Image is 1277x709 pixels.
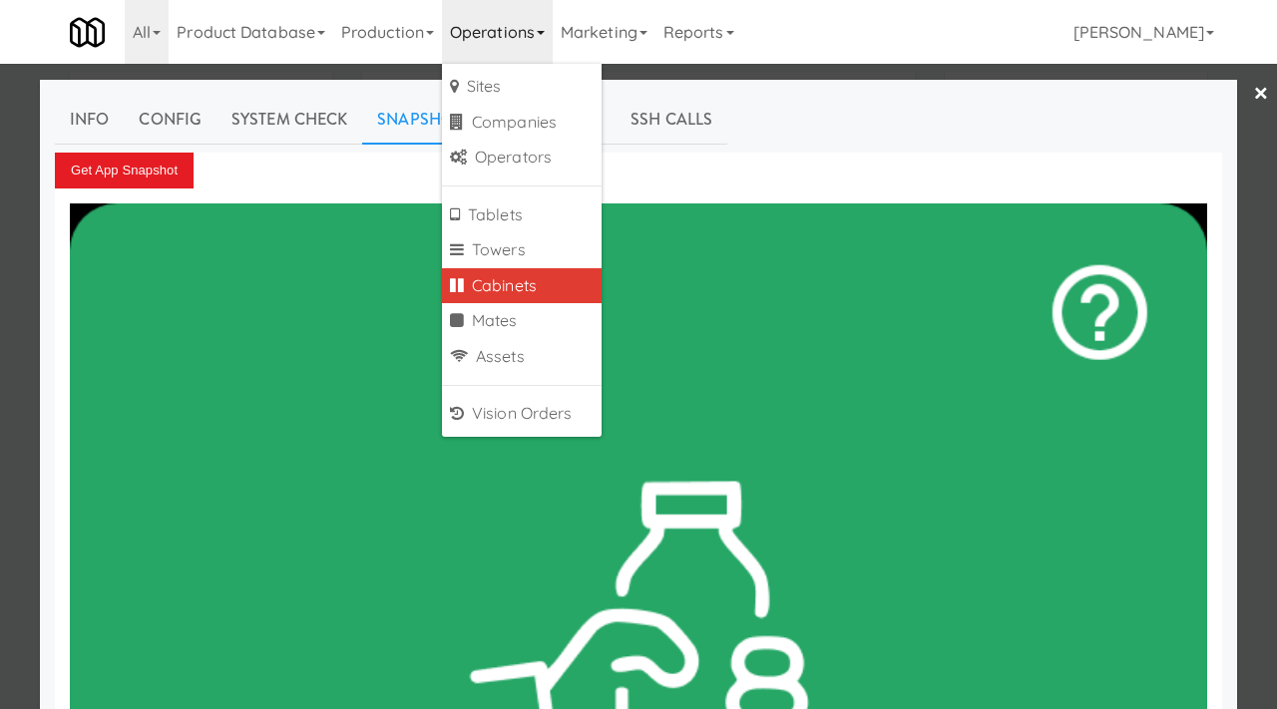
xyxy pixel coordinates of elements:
a: SSH Calls [616,95,727,145]
img: Micromart [70,15,105,50]
a: Towers [442,232,602,268]
a: Companies [442,105,602,141]
a: × [1253,64,1269,126]
a: Tablets [442,197,602,233]
a: Mates [442,303,602,339]
a: Operators [442,140,602,176]
button: Get App Snapshot [55,153,194,188]
a: Info [55,95,124,145]
a: System Check [216,95,362,145]
a: Assets [442,339,602,375]
a: Sites [442,69,602,105]
a: Config [124,95,216,145]
a: Vision Orders [442,396,602,432]
a: Cabinets [442,268,602,304]
a: Snapshot [362,95,477,145]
